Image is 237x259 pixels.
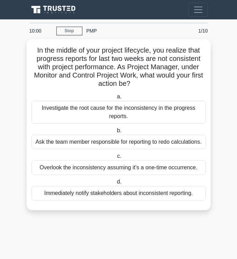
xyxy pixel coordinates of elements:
div: Immediately notify stakeholders about inconsistent reporting. [31,186,206,200]
div: 1/10 [181,24,212,38]
h5: In the middle of your project lifecycle, you realize that progress reports for last two weeks are... [31,46,207,88]
span: b. [117,127,121,133]
div: Ask the team member responsible for reporting to redo calculations. [31,135,206,149]
span: d. [117,179,121,185]
span: a. [117,93,121,99]
div: 10:00 [25,24,56,38]
span: c. [117,153,121,159]
button: Toggle navigation [189,3,208,17]
div: Overlook the inconsistency assuming it’s a one-time occurrence. [31,160,206,175]
div: PMP [82,24,181,38]
div: Investigate the root cause for the inconsistency in the progress reports. [31,101,206,124]
a: Stop [56,27,82,35]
